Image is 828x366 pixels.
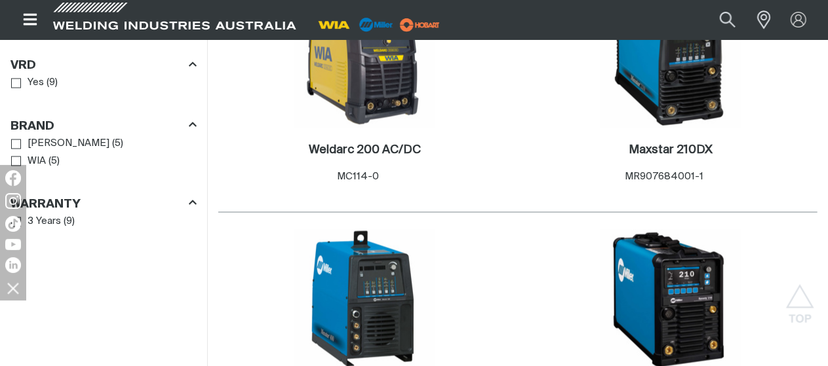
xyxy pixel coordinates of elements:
[10,198,81,213] h3: Warranty
[5,239,21,250] img: YouTube
[705,5,750,35] button: Search products
[625,172,704,182] span: MR907684001-1
[10,59,36,74] h3: VRD
[11,213,196,231] ul: Warranty
[5,193,21,209] img: Instagram
[11,136,196,170] ul: Brand
[689,5,750,35] input: Product name or item number...
[396,20,444,29] a: miller
[11,136,109,153] a: [PERSON_NAME]
[49,155,60,170] span: ( 5 )
[5,257,21,273] img: LinkedIn
[64,215,75,230] span: ( 9 )
[338,172,380,182] span: MC114-0
[10,196,197,213] div: Warranty
[11,75,196,92] ul: VRD
[28,137,109,152] span: [PERSON_NAME]
[309,143,421,158] a: Weldarc 200 AC/DC
[47,76,58,91] span: ( 9 )
[28,76,44,91] span: Yes
[112,137,123,152] span: ( 5 )
[28,155,46,170] span: WIA
[28,215,61,230] span: 3 Years
[629,145,713,156] h2: Maxstar 210DX
[11,75,44,92] a: Yes
[10,57,197,75] div: VRD
[785,284,815,314] button: Scroll to top
[629,143,713,158] a: Maxstar 210DX
[10,117,197,135] div: Brand
[2,277,24,299] img: hide socials
[5,170,21,186] img: Facebook
[10,120,54,135] h3: Brand
[396,15,444,35] img: miller
[309,145,421,156] h2: Weldarc 200 AC/DC
[11,213,61,231] a: 3 Years
[11,153,46,171] a: WIA
[5,216,21,232] img: TikTok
